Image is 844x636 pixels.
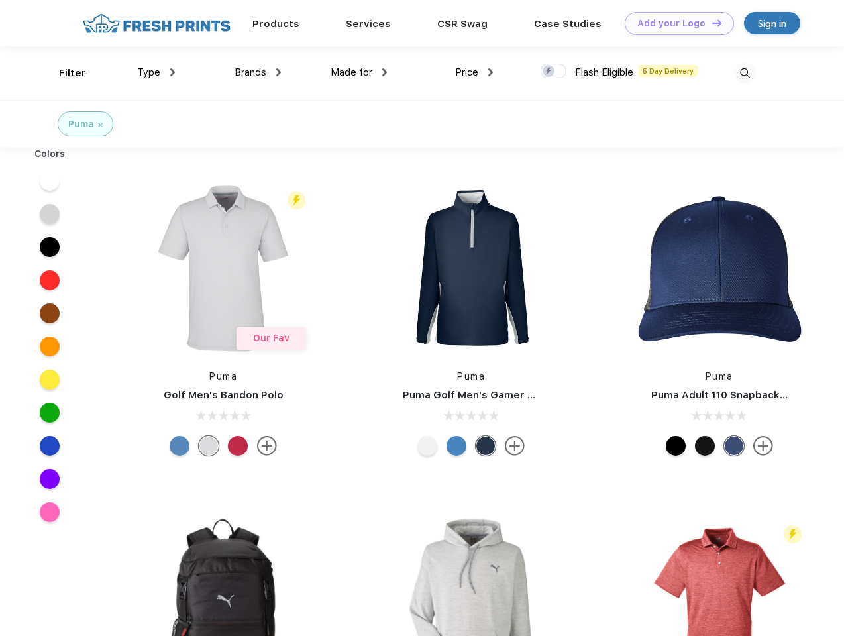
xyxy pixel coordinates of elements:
[455,66,478,78] span: Price
[137,66,160,78] span: Type
[135,180,311,356] img: func=resize&h=266
[276,68,281,76] img: dropdown.png
[98,123,103,127] img: filter_cancel.svg
[437,18,488,30] a: CSR Swag
[79,12,235,35] img: fo%20logo%202.webp
[753,436,773,456] img: more.svg
[257,436,277,456] img: more.svg
[417,436,437,456] div: Bright White
[706,371,733,382] a: Puma
[253,333,290,343] span: Our Fav
[734,62,756,84] img: desktop_search.svg
[488,68,493,76] img: dropdown.png
[724,436,744,456] div: Peacoat Qut Shd
[666,436,686,456] div: Pma Blk Pma Blk
[228,436,248,456] div: Ski Patrol
[695,436,715,456] div: Pma Blk with Pma Blk
[575,66,633,78] span: Flash Eligible
[170,436,189,456] div: Lake Blue
[457,371,485,382] a: Puma
[68,117,94,131] div: Puma
[25,147,76,161] div: Colors
[447,436,466,456] div: Bright Cobalt
[252,18,299,30] a: Products
[164,389,284,401] a: Golf Men's Bandon Polo
[637,18,706,29] div: Add your Logo
[639,65,698,77] span: 5 Day Delivery
[59,66,86,81] div: Filter
[784,525,802,543] img: flash_active_toggle.svg
[403,389,612,401] a: Puma Golf Men's Gamer Golf Quarter-Zip
[476,436,496,456] div: Navy Blazer
[346,18,391,30] a: Services
[383,180,559,356] img: func=resize&h=266
[209,371,237,382] a: Puma
[744,12,800,34] a: Sign in
[199,436,219,456] div: High Rise
[235,66,266,78] span: Brands
[712,19,721,26] img: DT
[288,191,305,209] img: flash_active_toggle.svg
[170,68,175,76] img: dropdown.png
[331,66,372,78] span: Made for
[505,436,525,456] img: more.svg
[631,180,808,356] img: func=resize&h=266
[382,68,387,76] img: dropdown.png
[758,16,786,31] div: Sign in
